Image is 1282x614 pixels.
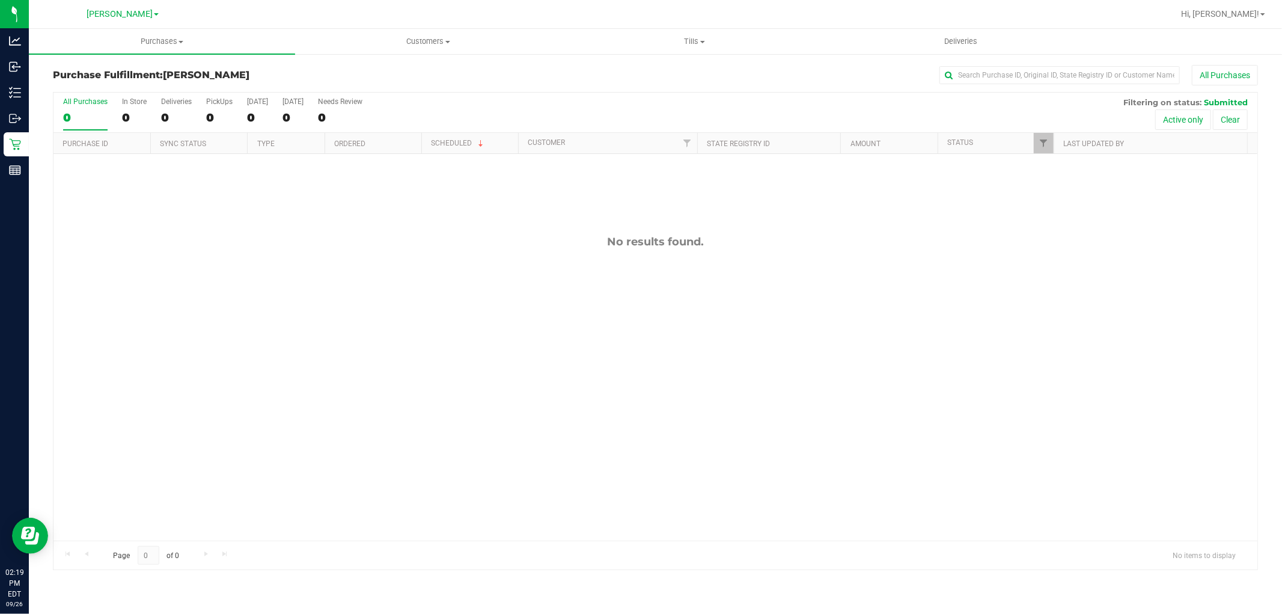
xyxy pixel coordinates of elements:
a: Sync Status [160,140,207,148]
span: Hi, [PERSON_NAME]! [1181,9,1259,19]
div: PickUps [206,97,233,106]
inline-svg: Reports [9,164,21,176]
inline-svg: Retail [9,138,21,150]
a: Purchases [29,29,295,54]
a: Customers [295,29,561,54]
span: Page of 0 [103,546,189,565]
h3: Purchase Fulfillment: [53,70,454,81]
div: [DATE] [247,97,268,106]
input: Search Purchase ID, Original ID, State Registry ID or Customer Name... [939,66,1180,84]
inline-svg: Inventory [9,87,21,99]
a: Last Updated By [1063,140,1124,148]
button: All Purchases [1192,65,1258,85]
inline-svg: Outbound [9,112,21,124]
inline-svg: Analytics [9,35,21,47]
a: Type [257,140,275,148]
div: 0 [206,111,233,124]
inline-svg: Inbound [9,61,21,73]
span: Purchases [29,36,295,47]
div: 0 [282,111,304,124]
a: Deliveries [828,29,1094,54]
a: Filter [677,133,697,153]
a: Filter [1034,133,1054,153]
span: Tills [562,36,827,47]
div: 0 [161,111,192,124]
a: Status [947,138,973,147]
a: Ordered [334,140,365,148]
div: [DATE] [282,97,304,106]
a: Amount [850,140,881,148]
p: 02:19 PM EDT [5,567,23,600]
div: 0 [63,111,108,124]
span: [PERSON_NAME] [163,69,249,81]
button: Active only [1155,109,1211,130]
span: Submitted [1204,97,1248,107]
span: [PERSON_NAME] [87,9,153,19]
div: Needs Review [318,97,362,106]
a: Scheduled [432,139,486,147]
a: Tills [561,29,828,54]
span: Filtering on status: [1123,97,1201,107]
div: No results found. [53,235,1257,248]
div: 0 [247,111,268,124]
iframe: Resource center [12,518,48,554]
span: Deliveries [928,36,994,47]
span: Customers [296,36,561,47]
span: No items to display [1163,546,1245,564]
p: 09/26 [5,600,23,609]
a: Customer [528,138,566,147]
div: 0 [122,111,147,124]
button: Clear [1213,109,1248,130]
div: All Purchases [63,97,108,106]
div: 0 [318,111,362,124]
div: In Store [122,97,147,106]
div: Deliveries [161,97,192,106]
a: State Registry ID [707,140,771,148]
a: Purchase ID [63,140,108,148]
